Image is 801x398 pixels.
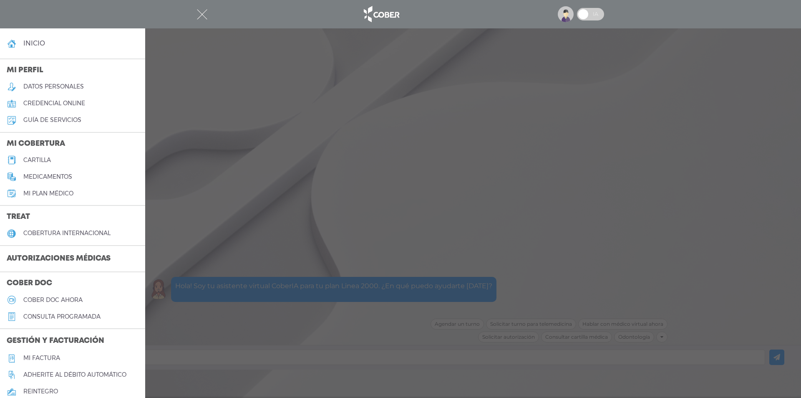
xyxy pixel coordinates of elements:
h5: cartilla [23,157,51,164]
img: Cober_menu-close-white.svg [197,9,207,20]
h5: cobertura internacional [23,230,111,237]
h5: credencial online [23,100,85,107]
h5: Mi plan médico [23,190,73,197]
h5: Mi factura [23,355,60,362]
h5: guía de servicios [23,117,81,124]
h5: reintegro [23,388,58,395]
img: logo_cober_home-white.png [359,4,403,24]
h5: datos personales [23,83,84,90]
h5: Cober doc ahora [23,297,83,304]
h4: inicio [23,39,45,47]
h5: medicamentos [23,173,72,180]
h5: consulta programada [23,313,101,320]
img: profile-placeholder.svg [558,6,574,22]
h5: Adherite al débito automático [23,371,126,378]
